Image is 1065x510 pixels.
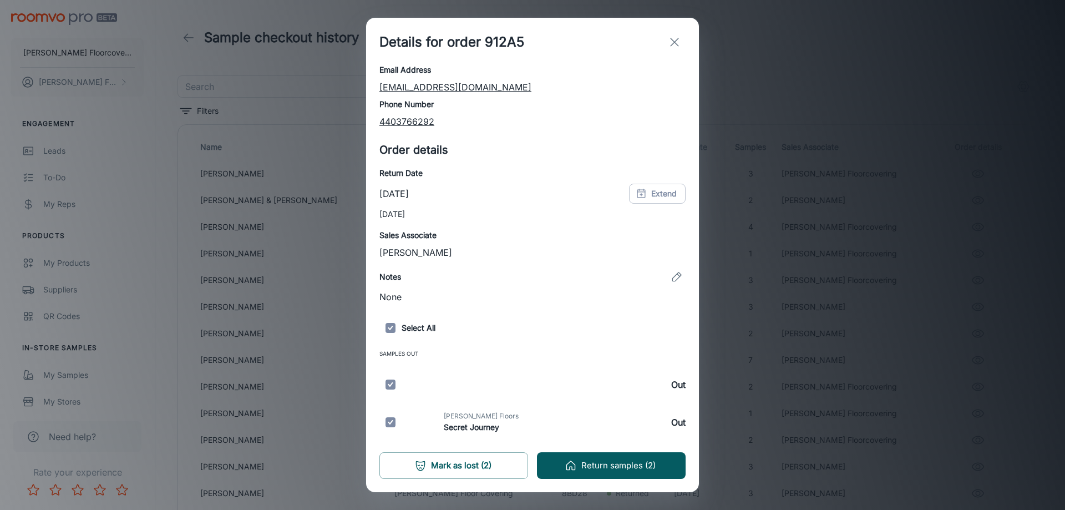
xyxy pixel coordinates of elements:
[379,452,528,479] button: Mark as lost (2)
[379,187,409,200] p: [DATE]
[379,246,686,259] p: [PERSON_NAME]
[379,348,686,363] span: Samples Out
[629,184,686,204] button: Extend
[379,290,686,304] p: None
[444,421,519,433] h6: Secret Journey
[379,142,686,158] h5: Order details
[444,411,519,421] span: [PERSON_NAME] Floors
[406,406,439,439] img: Secret Journey
[663,31,686,53] button: exit
[379,64,686,76] h6: Email Address
[379,167,686,179] h6: Return Date
[379,82,531,93] a: [EMAIL_ADDRESS][DOMAIN_NAME]
[671,378,686,391] h6: Out
[379,116,434,127] a: 4403766292
[671,416,686,429] h6: Out
[379,229,686,241] h6: Sales Associate
[379,98,686,110] h6: Phone Number
[537,452,686,479] button: Return samples (2)
[379,317,686,339] h6: Select All
[379,32,524,52] h1: Details for order 912A5
[379,271,401,283] h6: Notes
[379,208,686,220] p: [DATE]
